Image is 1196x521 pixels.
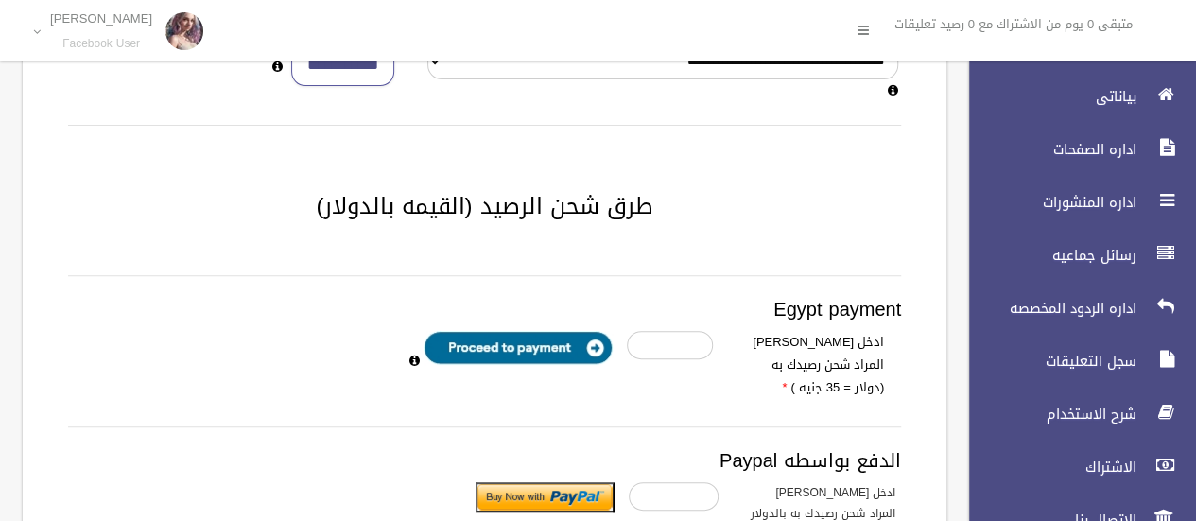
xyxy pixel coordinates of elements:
span: سجل التعليقات [953,352,1142,371]
span: اداره الصفحات [953,140,1142,159]
a: رسائل جماعيه [953,234,1196,276]
h3: Egypt payment [68,299,901,320]
a: اداره الصفحات [953,129,1196,170]
label: ادخل [PERSON_NAME] المراد شحن رصيدك به (دولار = 35 جنيه ) [727,331,898,399]
a: الاشتراك [953,446,1196,488]
span: الاشتراك [953,458,1142,477]
a: سجل التعليقات [953,340,1196,382]
a: شرح الاستخدام [953,393,1196,435]
span: شرح الاستخدام [953,405,1142,424]
p: [PERSON_NAME] [50,11,152,26]
input: Submit [476,482,615,512]
span: بياناتى [953,87,1142,106]
span: اداره المنشورات [953,193,1142,212]
small: Facebook User [50,37,152,51]
h3: الدفع بواسطه Paypal [68,450,901,471]
a: اداره الردود المخصصه [953,287,1196,329]
h2: طرق شحن الرصيد (القيمه بالدولار) [45,194,924,218]
span: اداره الردود المخصصه [953,299,1142,318]
a: بياناتى [953,76,1196,117]
span: رسائل جماعيه [953,246,1142,265]
a: اداره المنشورات [953,182,1196,223]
